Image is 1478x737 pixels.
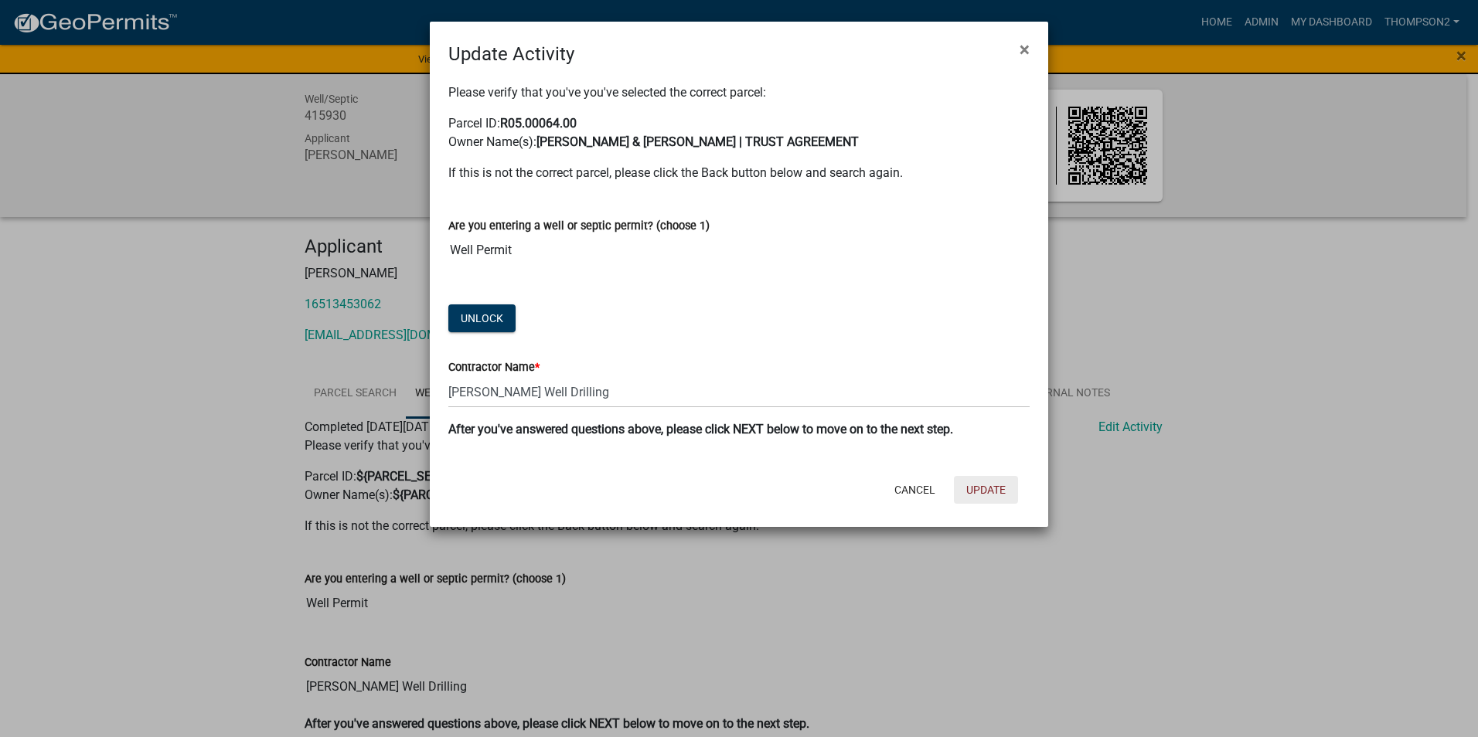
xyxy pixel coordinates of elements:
[448,40,574,68] h4: Update Activity
[448,164,1030,182] p: If this is not the correct parcel, please click the Back button below and search again.
[954,476,1018,504] button: Update
[1020,39,1030,60] span: ×
[500,116,577,131] strong: R05.00064.00
[448,422,953,436] strong: After you've answered questions above, please click NEXT below to move on to the next step.
[448,304,516,332] button: Unlock
[448,362,540,373] label: Contractor Name
[448,114,1030,151] p: Parcel ID: Owner Name(s):
[448,221,710,232] label: Are you entering a well or septic permit? (choose 1)
[1007,28,1042,71] button: Close
[536,134,859,149] strong: [PERSON_NAME] & [PERSON_NAME] | TRUST AGREEMENT
[448,83,1030,102] p: Please verify that you've you've selected the correct parcel:
[882,476,948,504] button: Cancel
